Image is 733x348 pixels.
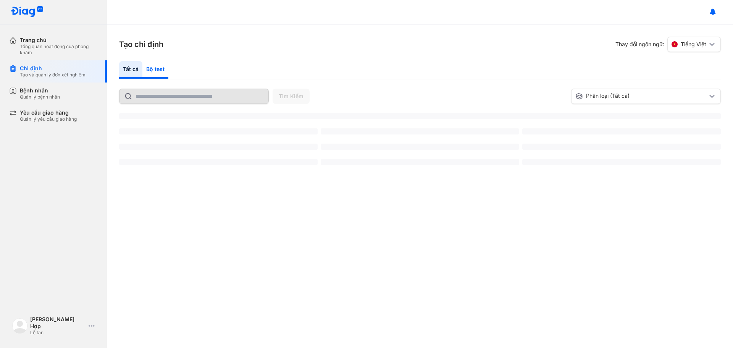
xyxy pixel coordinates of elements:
[119,128,318,134] span: ‌
[119,39,163,50] h3: Tạo chỉ định
[30,330,86,336] div: Lễ tân
[142,61,168,79] div: Bộ test
[522,159,721,165] span: ‌
[20,87,60,94] div: Bệnh nhân
[615,37,721,52] div: Thay đổi ngôn ngữ:
[20,116,77,122] div: Quản lý yêu cầu giao hàng
[12,318,27,333] img: logo
[20,72,86,78] div: Tạo và quản lý đơn xét nghiệm
[119,113,721,119] span: ‌
[119,61,142,79] div: Tất cả
[119,144,318,150] span: ‌
[273,89,310,104] button: Tìm Kiếm
[20,109,77,116] div: Yêu cầu giao hàng
[119,159,318,165] span: ‌
[20,65,86,72] div: Chỉ định
[11,6,44,18] img: logo
[30,316,86,330] div: [PERSON_NAME] Hợp
[321,144,519,150] span: ‌
[20,44,98,56] div: Tổng quan hoạt động của phòng khám
[321,159,519,165] span: ‌
[321,128,519,134] span: ‌
[20,37,98,44] div: Trang chủ
[20,94,60,100] div: Quản lý bệnh nhân
[522,128,721,134] span: ‌
[522,144,721,150] span: ‌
